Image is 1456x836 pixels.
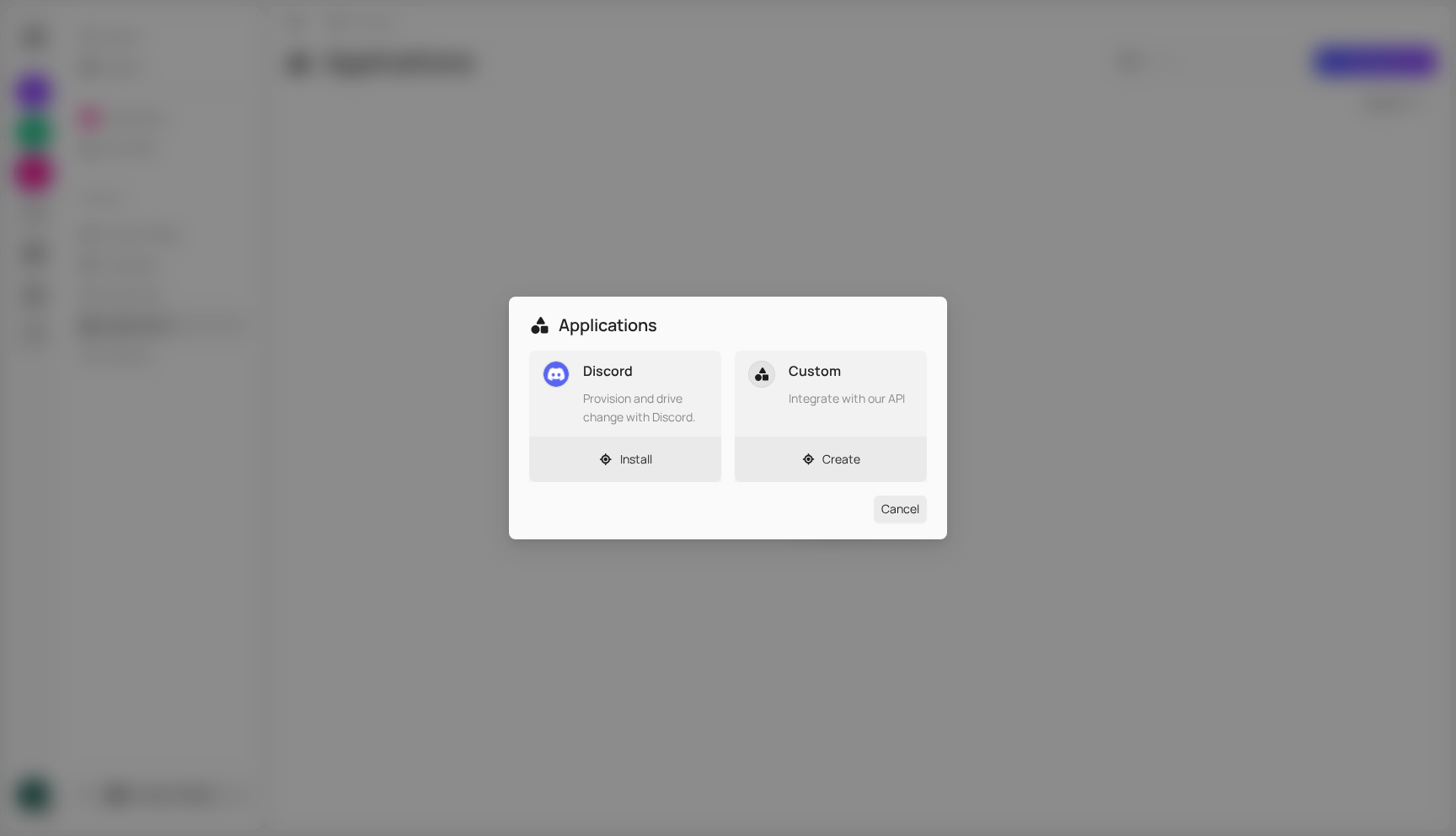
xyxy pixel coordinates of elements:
[874,496,927,522] button: Cancel
[529,313,886,337] div: Applications
[543,362,569,387] img: discord.png
[881,500,919,518] span: Cancel
[789,361,913,382] div: Custom
[583,389,708,426] div: Provision and drive change with Discord.
[620,450,652,469] span: Install
[822,450,860,469] span: Create
[789,389,913,408] div: Integrate with our API
[583,361,708,382] div: Discord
